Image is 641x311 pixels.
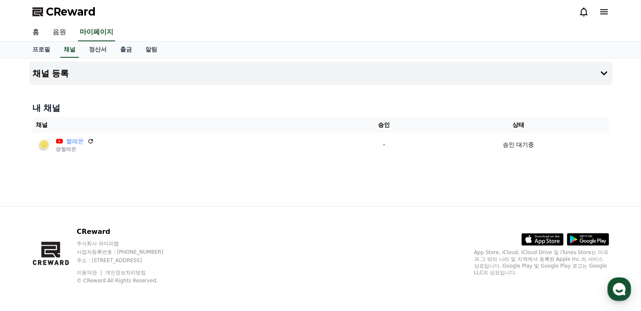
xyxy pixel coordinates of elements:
a: 음원 [46,24,73,41]
a: 홈 [3,241,56,262]
a: 마이페이지 [78,24,115,41]
th: 채널 [32,117,340,133]
a: 대화 [56,241,109,262]
a: CReward [32,5,96,19]
p: CReward [77,227,180,237]
p: © CReward All Rights Reserved. [77,277,180,284]
p: 승인 대기중 [503,140,534,149]
a: 홈 [26,24,46,41]
p: 주소 : [STREET_ADDRESS] [77,257,180,264]
a: 정산서 [82,42,113,58]
span: 대화 [77,254,87,261]
a: 짤레몬 [66,137,84,146]
p: @짤레몬 [56,146,94,153]
button: 채널 등록 [29,62,612,85]
span: CReward [46,5,96,19]
a: 설정 [109,241,162,262]
th: 상태 [428,117,609,133]
span: 설정 [130,254,140,260]
p: App Store, iCloud, iCloud Drive 및 iTunes Store는 미국과 그 밖의 나라 및 지역에서 등록된 Apple Inc.의 서비스 상표입니다. Goo... [474,249,609,276]
a: 채널 [60,42,79,58]
h4: 채널 등록 [32,69,69,78]
img: 짤레몬 [36,136,53,153]
a: 프로필 [26,42,57,58]
a: 이용약관 [77,270,103,276]
a: 개인정보처리방침 [105,270,146,276]
span: 홈 [27,254,32,260]
th: 승인 [340,117,428,133]
p: - [343,140,425,149]
h4: 내 채널 [32,102,609,114]
a: 알림 [139,42,164,58]
a: 출금 [113,42,139,58]
p: 사업자등록번호 : [PHONE_NUMBER] [77,249,180,255]
p: 주식회사 와이피랩 [77,240,180,247]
